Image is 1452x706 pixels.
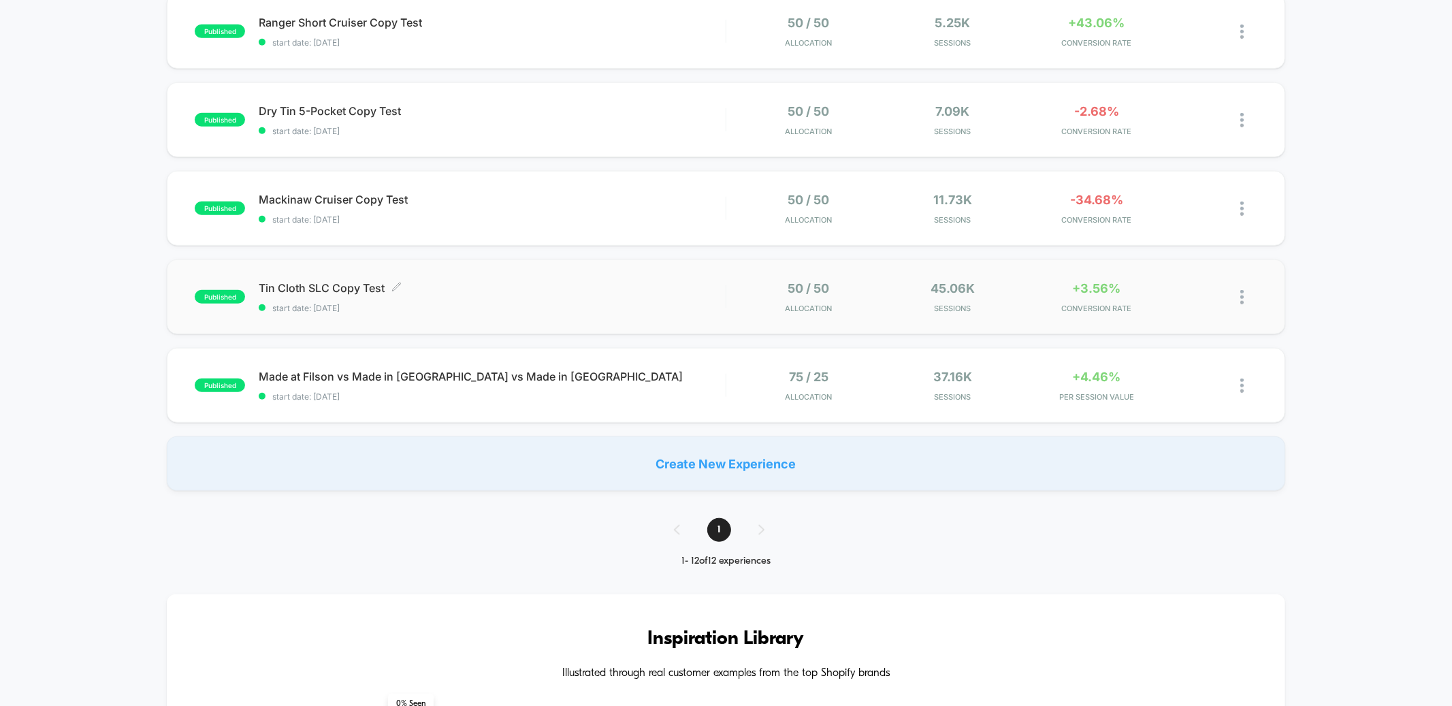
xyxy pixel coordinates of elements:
div: Create New Experience [167,436,1285,491]
span: Mackinaw Cruiser Copy Test [259,193,725,206]
span: Allocation [786,304,833,313]
span: +4.46% [1073,370,1121,384]
span: PER SESSION VALUE [1028,392,1165,402]
span: 50 / 50 [788,16,830,30]
span: start date: [DATE] [259,37,725,48]
span: +43.06% [1069,16,1125,30]
span: 50 / 50 [788,281,830,295]
span: Sessions [884,304,1022,313]
span: Sessions [884,127,1022,136]
span: -2.68% [1074,104,1119,118]
span: Tin Cloth SLC Copy Test [259,281,725,295]
span: 11.73k [933,193,972,207]
span: 1 [707,518,731,542]
img: close [1240,202,1244,216]
span: Made at Filson vs Made in [GEOGRAPHIC_DATA] vs Made in [GEOGRAPHIC_DATA] [259,370,725,383]
span: start date: [DATE] [259,303,725,313]
span: published [195,290,245,304]
span: CONVERSION RATE [1028,215,1165,225]
span: 50 / 50 [788,193,830,207]
span: published [195,113,245,127]
span: published [195,202,245,215]
span: published [195,379,245,392]
span: 50 / 50 [788,104,830,118]
span: Sessions [884,215,1022,225]
img: close [1240,25,1244,39]
span: Sessions [884,38,1022,48]
span: CONVERSION RATE [1028,127,1165,136]
span: start date: [DATE] [259,214,725,225]
span: CONVERSION RATE [1028,38,1165,48]
span: 45.06k [931,281,975,295]
span: Allocation [786,215,833,225]
span: -34.68% [1070,193,1123,207]
span: Sessions [884,392,1022,402]
span: published [195,25,245,38]
span: 5.25k [935,16,971,30]
span: start date: [DATE] [259,391,725,402]
span: Allocation [786,392,833,402]
h3: Inspiration Library [208,628,1244,650]
h4: Illustrated through real customer examples from the top Shopify brands [208,667,1244,680]
span: Allocation [786,38,833,48]
span: Ranger Short Cruiser Copy Test [259,16,725,29]
div: 1 - 12 of 12 experiences [660,556,792,567]
span: 75 / 25 [789,370,828,384]
img: close [1240,290,1244,304]
span: 7.09k [936,104,970,118]
span: Dry Tin 5-Pocket Copy Test [259,104,725,118]
img: close [1240,113,1244,127]
span: start date: [DATE] [259,126,725,136]
span: CONVERSION RATE [1028,304,1165,313]
span: 37.16k [933,370,972,384]
span: Allocation [786,127,833,136]
span: +3.56% [1073,281,1121,295]
img: close [1240,379,1244,393]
